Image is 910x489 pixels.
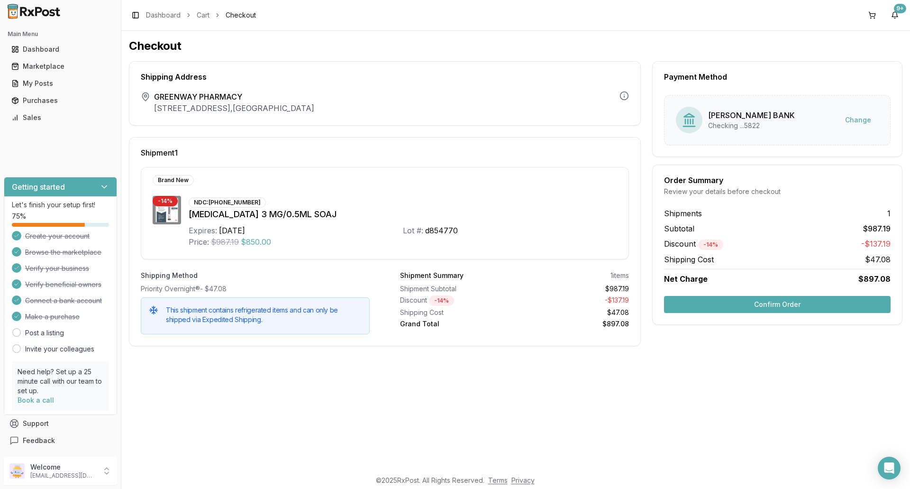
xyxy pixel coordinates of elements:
span: Subtotal [664,223,694,234]
div: $47.08 [519,308,629,317]
div: Sales [11,113,109,122]
div: Checking ...5822 [708,121,795,130]
div: d854770 [425,225,458,236]
span: $987.19 [211,236,239,248]
button: 9+ [887,8,902,23]
h3: Getting started [12,181,65,193]
div: [MEDICAL_DATA] 3 MG/0.5ML SOAJ [189,208,617,221]
span: 1 [887,208,891,219]
button: Confirm Order [664,296,891,313]
h5: This shipment contains refrigerated items and can only be shipped via Expedited Shipping. [166,305,362,324]
div: $987.19 [519,284,629,294]
div: - 14 % [429,295,454,306]
div: Dashboard [11,45,109,54]
h2: Main Menu [8,30,113,38]
p: [STREET_ADDRESS] , [GEOGRAPHIC_DATA] [154,102,314,114]
div: Expires: [189,225,217,236]
button: Change [837,111,879,129]
div: Shipment Summary [400,271,464,280]
a: Privacy [511,476,535,484]
div: - 14 % [698,240,723,250]
span: Browse the marketplace [25,248,101,257]
span: Verify beneficial owners [25,280,101,289]
span: Shipping Cost [664,254,714,265]
div: NDC: [PHONE_NUMBER] [189,197,266,208]
div: Shipment Subtotal [400,284,511,294]
span: -$137.19 [861,238,891,250]
div: [PERSON_NAME] BANK [708,110,795,121]
div: Grand Total [400,319,511,329]
div: My Posts [11,79,109,88]
div: - $137.19 [519,295,629,306]
button: Marketplace [4,59,117,74]
div: Payment Method [664,73,891,81]
div: Price: [189,236,209,248]
span: Feedback [23,436,55,445]
span: $987.19 [863,223,891,234]
a: Book a call [18,396,54,404]
a: Dashboard [146,10,181,20]
div: [DATE] [219,225,245,236]
div: Open Intercom Messenger [878,457,901,480]
div: $897.08 [519,319,629,329]
div: Purchases [11,96,109,105]
a: Cart [197,10,209,20]
p: Need help? Set up a 25 minute call with our team to set up. [18,367,103,396]
div: 9+ [894,4,906,13]
p: [EMAIL_ADDRESS][DOMAIN_NAME] [30,472,96,480]
img: RxPost Logo [4,4,64,19]
span: Shipments [664,208,702,219]
div: Discount [400,295,511,306]
a: Invite your colleagues [25,344,94,354]
div: Shipping Address [141,73,629,81]
a: My Posts [8,75,113,92]
a: Post a listing [25,328,64,338]
a: Terms [488,476,508,484]
div: Marketplace [11,62,109,71]
button: My Posts [4,76,117,91]
div: 1 items [610,271,629,280]
span: Checkout [226,10,256,20]
span: Shipment 1 [141,149,178,157]
a: Dashboard [8,41,113,58]
span: $850.00 [241,236,271,248]
button: Sales [4,110,117,125]
label: Shipping Method [141,271,370,280]
button: Purchases [4,93,117,108]
img: User avatar [9,463,25,479]
button: Feedback [4,432,117,449]
div: Lot #: [403,225,423,236]
a: Marketplace [8,58,113,75]
div: - 14 % [153,196,178,206]
button: Dashboard [4,42,117,57]
span: Discount [664,239,723,249]
div: Review your details before checkout [664,187,891,196]
span: Net Charge [664,274,708,284]
img: Trulicity 3 MG/0.5ML SOAJ [153,196,181,224]
a: Purchases [8,92,113,109]
a: Sales [8,109,113,126]
button: Support [4,415,117,432]
span: $47.08 [865,254,891,265]
div: Order Summary [664,176,891,184]
p: Welcome [30,462,96,472]
h1: Checkout [129,38,902,54]
div: Shipping Cost [400,308,511,317]
span: Make a purchase [25,312,80,322]
span: Verify your business [25,264,89,273]
div: Priority Overnight® - $47.08 [141,284,370,294]
div: Brand New [153,175,194,185]
span: Connect a bank account [25,296,102,305]
span: GREENWAY PHARMACY [154,91,314,102]
nav: breadcrumb [146,10,256,20]
span: $897.08 [858,273,891,285]
span: Create your account [25,231,90,241]
p: Let's finish your setup first! [12,200,109,210]
span: 75 % [12,212,26,221]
